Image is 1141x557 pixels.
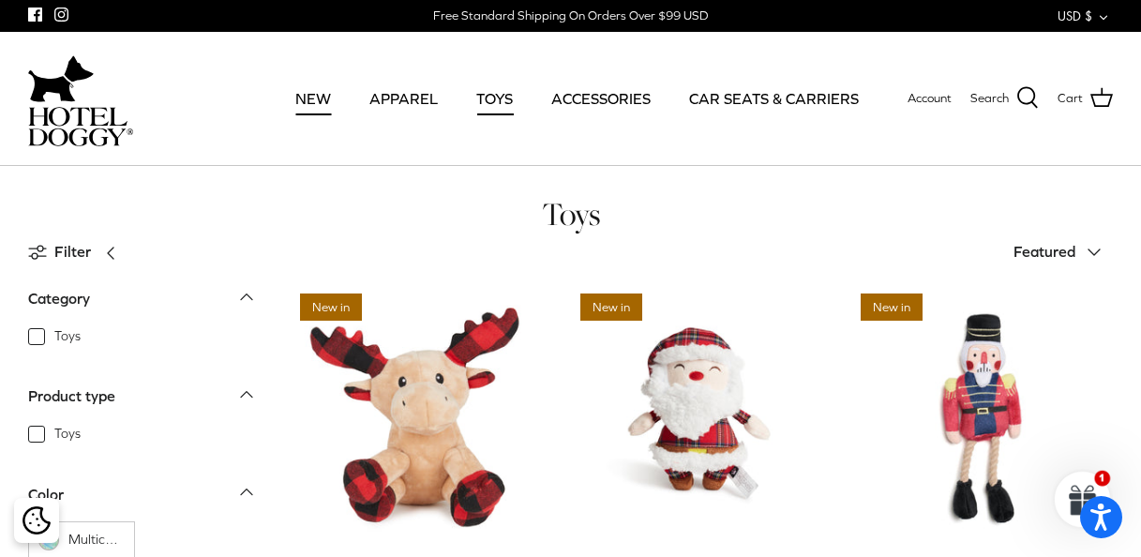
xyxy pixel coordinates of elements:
span: Toys [54,327,81,346]
a: NEW [278,67,348,130]
span: Toys [54,425,81,444]
div: Product type [28,384,115,409]
span: Filter [54,240,91,264]
a: CAR SEATS & CARRIERS [672,67,876,130]
img: dog-icon.svg [28,51,94,107]
span: Cart [1058,89,1083,109]
a: Cart [1058,86,1113,111]
a: Nutcracker Toy [851,284,1113,546]
span: Search [970,89,1009,109]
button: Cookie policy [20,504,53,537]
img: hoteldoggycom [28,107,133,146]
a: Facebook [28,8,42,22]
a: ACCESSORIES [534,67,668,130]
a: Account [908,89,952,109]
h1: Toys [28,194,1113,234]
span: New in [300,294,362,321]
span: Multicolor [68,531,125,549]
a: TOYS [459,67,530,130]
a: Instagram [54,8,68,22]
img: Cookie policy [23,506,51,534]
span: New in [861,294,923,321]
a: APPAREL [353,67,455,130]
div: Category [28,287,90,311]
div: Color [28,483,64,507]
a: Santa Toy [571,284,833,546]
a: Moose Toy [291,284,552,546]
span: Featured [1013,243,1075,260]
a: Product type [28,382,253,424]
div: Primary navigation [278,67,857,130]
a: Color [28,479,253,521]
a: hoteldoggycom [28,51,133,146]
span: New in [580,294,642,321]
a: Category [28,284,253,326]
span: Account [908,91,952,105]
button: Featured [1013,232,1113,273]
a: Search [970,86,1039,111]
div: Cookie policy [14,498,59,543]
a: Free Standard Shipping On Orders Over $99 USD [433,2,708,30]
a: Filter [28,230,128,275]
div: Free Standard Shipping On Orders Over $99 USD [433,8,708,24]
